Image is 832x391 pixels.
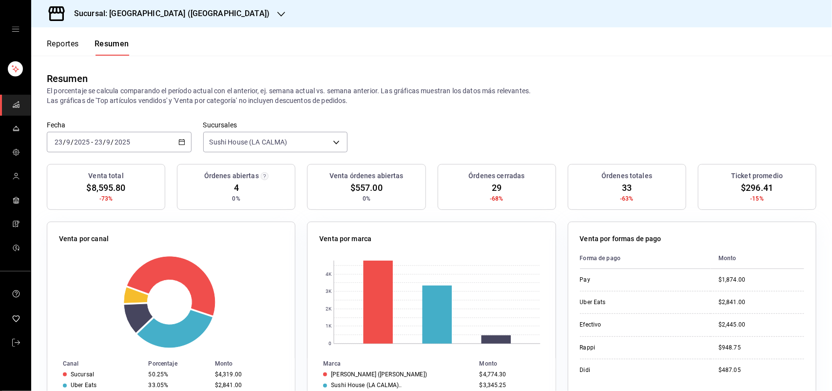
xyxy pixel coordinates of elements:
[232,194,240,203] span: 0%
[111,138,114,146] span: /
[326,324,332,329] text: 1K
[88,171,123,181] h3: Venta total
[718,321,804,329] div: $2,445.00
[469,171,525,181] h3: Órdenes cerradas
[47,39,129,56] div: navigation tabs
[492,181,502,194] span: 29
[329,171,404,181] h3: Venta órdenes abiertas
[106,138,111,146] input: --
[741,181,773,194] span: $296.41
[234,181,239,194] span: 4
[54,138,63,146] input: --
[580,344,677,352] div: Rappi
[711,248,804,269] th: Monto
[326,289,332,294] text: 3K
[350,181,383,194] span: $557.00
[66,138,71,146] input: --
[145,358,211,369] th: Porcentaje
[718,366,804,374] div: $487.05
[622,181,632,194] span: 33
[47,358,145,369] th: Canal
[601,171,652,181] h3: Órdenes totales
[331,371,427,378] div: [PERSON_NAME] ([PERSON_NAME])
[47,71,88,86] div: Resumen
[731,171,783,181] h3: Ticket promedio
[99,194,113,203] span: -73%
[71,371,94,378] div: Sucursal
[114,138,131,146] input: ----
[476,358,556,369] th: Monto
[47,122,192,129] label: Fecha
[211,358,295,369] th: Monto
[580,248,711,269] th: Forma de pago
[71,138,74,146] span: /
[620,194,634,203] span: -63%
[203,122,348,129] label: Sucursales
[319,234,371,244] p: Venta por marca
[210,137,288,147] span: Sushi House (LA CALMA)
[94,138,103,146] input: --
[326,307,332,312] text: 2K
[47,86,816,105] p: El porcentaje se calcula comparando el período actual con el anterior, ej. semana actual vs. sema...
[74,138,90,146] input: ----
[580,366,677,374] div: Didi
[751,194,764,203] span: -15%
[580,298,677,307] div: Uber Eats
[47,39,79,56] button: Reportes
[204,171,259,181] h3: Órdenes abiertas
[490,194,503,203] span: -68%
[331,382,402,389] div: Sushi House (LA CALMA)..
[580,321,677,329] div: Efectivo
[95,39,129,56] button: Resumen
[63,138,66,146] span: /
[149,382,207,389] div: 33.05%
[718,276,804,284] div: $1,874.00
[363,194,370,203] span: 0%
[329,341,331,347] text: 0
[580,234,661,244] p: Venta por formas de pago
[59,234,109,244] p: Venta por canal
[66,8,270,20] h3: Sucursal: [GEOGRAPHIC_DATA] ([GEOGRAPHIC_DATA])
[91,138,93,146] span: -
[71,382,97,389] div: Uber Eats
[580,276,677,284] div: Pay
[718,298,804,307] div: $2,841.00
[12,25,19,33] button: open drawer
[103,138,106,146] span: /
[149,371,207,378] div: 50.25%
[326,272,332,277] text: 4K
[718,344,804,352] div: $948.75
[480,371,540,378] div: $4,774.30
[215,382,279,389] div: $2,841.00
[480,382,540,389] div: $3,345.25
[308,358,475,369] th: Marca
[215,371,279,378] div: $4,319.00
[86,181,125,194] span: $8,595.80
